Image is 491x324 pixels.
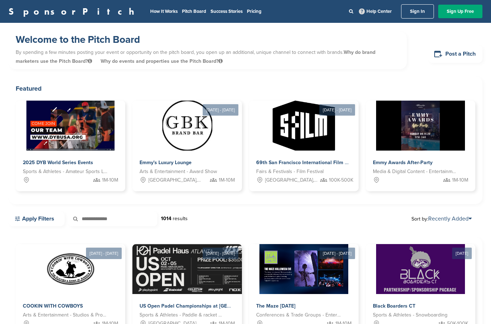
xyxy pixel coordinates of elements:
a: [DATE] - [DATE] Sponsorpitch & Emmy's Luxury Lounge Arts & Entertainment - Award Show [GEOGRAPHIC... [132,89,242,191]
a: Post a Pitch [428,45,482,63]
strong: 1014 [161,216,171,222]
span: The Maze [DATE] [256,303,295,309]
a: Apply Filters [9,211,65,226]
span: [GEOGRAPHIC_DATA], [GEOGRAPHIC_DATA] [148,176,202,184]
div: [DATE] - [DATE] [203,248,238,259]
span: Sports & Athletes - Amateur Sports Leagues [23,168,107,176]
span: Emmy's Luxury Lounge [140,160,192,166]
span: Media & Digital Content - Entertainment [373,168,457,176]
span: Why do events and properties use the Pitch Board? [101,58,223,64]
div: [DATE] [452,248,472,259]
span: 69th San Francisco International Film Festival [256,160,363,166]
a: Success Stories [211,9,243,14]
span: COOKIN WITH COWBOYS [23,303,83,309]
div: [DATE] - [DATE] [86,248,122,259]
img: Sponsorpitch & [132,244,319,294]
img: Sponsorpitch & [259,244,348,294]
span: 1M-10M [219,176,235,184]
a: Sponsorpitch & 2025 DYB World Series Events Sports & Athletes - Amateur Sports Leagues 1M-10M [16,101,125,191]
a: Sponsorpitch & Emmy Awards After-Party Media & Digital Content - Entertainment 1M-10M [366,101,475,191]
span: Arts & Entertainment - Studios & Production Co's [23,311,107,319]
span: 100K-500K [329,176,353,184]
span: Sports & Athletes - Snowboarding [373,311,447,319]
a: Recently Added [428,215,472,222]
span: Fairs & Festivals - Film Festival [256,168,324,176]
img: Sponsorpitch & [46,244,96,294]
span: Sports & Athletes - Paddle & racket sports [140,311,224,319]
img: Sponsorpitch & [376,101,465,151]
div: [DATE] - [DATE] [203,104,238,116]
a: Pricing [247,9,262,14]
a: How It Works [150,9,178,14]
span: Emmy Awards After-Party [373,160,432,166]
span: Sort by: [411,216,472,222]
img: Sponsorpitch & [273,101,335,151]
a: SponsorPitch [9,7,139,16]
span: Black Boarders CT [373,303,415,309]
span: 1M-10M [452,176,468,184]
a: Help Center [358,7,393,16]
a: Sign In [401,4,434,19]
span: 1M-10M [102,176,118,184]
span: US Open Padel Championships at [GEOGRAPHIC_DATA] [140,303,270,309]
h2: Featured [16,83,475,93]
span: [GEOGRAPHIC_DATA], [GEOGRAPHIC_DATA] [265,176,318,184]
h1: Welcome to the Pitch Board [16,33,400,46]
span: results [173,216,188,222]
img: Sponsorpitch & [26,101,115,151]
span: 2025 DYB World Series Events [23,160,93,166]
a: Sign Up Free [438,5,482,18]
div: [DATE] - [DATE] [319,104,355,116]
img: Sponsorpitch & [376,244,465,294]
a: Pitch Board [182,9,206,14]
p: By spending a few minutes posting your event or opportunity on the pitch board, you open up an ad... [16,46,400,67]
span: Conferences & Trade Groups - Entertainment [256,311,341,319]
a: [DATE] - [DATE] Sponsorpitch & 69th San Francisco International Film Festival Fairs & Festivals -... [249,89,359,191]
img: Sponsorpitch & [162,101,212,151]
span: Arts & Entertainment - Award Show [140,168,217,176]
div: [DATE] - [DATE] [319,248,355,259]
